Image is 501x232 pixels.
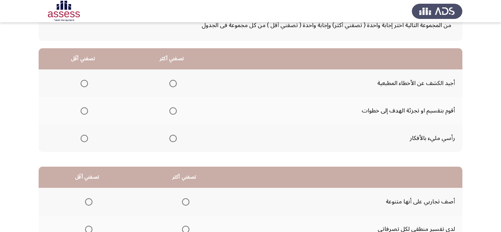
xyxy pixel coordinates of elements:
span: من المجموعة التالية اختر إجابة واحدة ( تصفني أكثر) وإجابة واحدة ( تصفني أقل ) من كل مجموعة فى الجدول [50,19,451,32]
td: رأسي مليء بالأفكار [216,124,462,152]
th: تصفني أقَل [39,167,136,188]
td: أقوم بتقسيم او تجزئة الهدف إلى خطوات [216,97,462,124]
mat-radio-group: Select an option [166,104,177,117]
mat-radio-group: Select an option [78,132,88,144]
mat-radio-group: Select an option [179,195,189,208]
th: تصفني أقَل [39,48,127,69]
th: تصفني أكثر [136,167,233,188]
td: أصف تجاربي على أنها متنوعة [233,188,462,215]
mat-radio-group: Select an option [166,77,177,89]
td: أجيد الكشف عن الأخطاء المطبعية [216,69,462,97]
mat-radio-group: Select an option [78,104,88,117]
mat-radio-group: Select an option [78,77,88,89]
th: تصفني أكثر [127,48,216,69]
mat-radio-group: Select an option [82,195,92,208]
mat-radio-group: Select an option [166,132,177,144]
img: Assessment logo of Development Assessment R1 (EN/AR) [39,1,89,22]
img: Assess Talent Management logo [412,1,462,22]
